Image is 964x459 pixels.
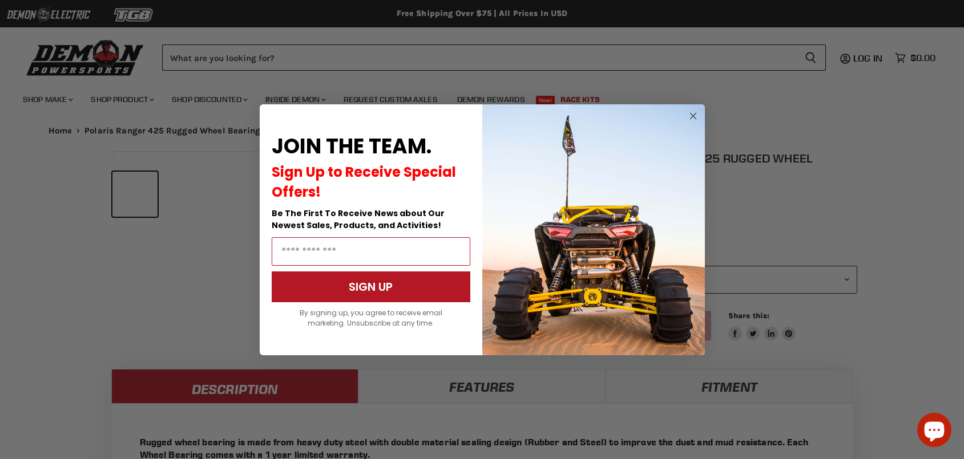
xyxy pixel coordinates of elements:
[686,109,700,123] button: Close dialog
[482,104,705,355] img: a9095488-b6e7-41ba-879d-588abfab540b.jpeg
[914,413,955,450] inbox-online-store-chat: Shopify online store chat
[272,208,445,231] span: Be The First To Receive News about Our Newest Sales, Products, and Activities!
[300,308,442,328] span: By signing up, you agree to receive email marketing. Unsubscribe at any time.
[272,163,456,201] span: Sign Up to Receive Special Offers!
[272,271,470,302] button: SIGN UP
[272,237,470,266] input: Email Address
[272,132,431,161] span: JOIN THE TEAM.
